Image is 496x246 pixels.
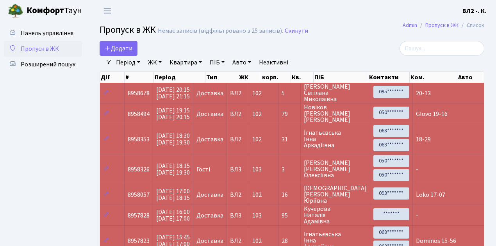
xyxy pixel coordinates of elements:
[282,90,297,96] span: 5
[416,89,431,98] span: 20-13
[416,110,448,118] span: Glovo 19-16
[230,136,246,143] span: ВЛ2
[304,130,367,148] span: Ігнатьєвська Інна Аркадіївна
[462,7,487,15] b: ВЛ2 -. К.
[98,4,117,17] button: Переключити навігацію
[282,136,297,143] span: 31
[368,72,410,83] th: Контакти
[205,72,239,83] th: Тип
[196,90,223,96] span: Доставка
[252,191,262,199] span: 102
[459,21,484,30] li: Список
[100,23,156,37] span: Пропуск в ЖК
[156,86,190,101] span: [DATE] 20:15 [DATE] 21:15
[457,72,484,83] th: Авто
[105,44,132,53] span: Додати
[291,72,314,83] th: Кв.
[128,110,150,118] span: 8958494
[282,192,297,198] span: 16
[304,104,367,123] span: Новіков [PERSON_NAME] [PERSON_NAME]
[416,191,445,199] span: Loko 17-07
[125,72,154,83] th: #
[230,238,246,244] span: ВЛ2
[100,41,137,56] a: Додати
[314,72,368,83] th: ПІБ
[128,191,150,199] span: 8958057
[4,57,82,72] a: Розширений пошук
[21,45,59,53] span: Пропуск в ЖК
[196,238,223,244] span: Доставка
[229,56,254,69] a: Авто
[282,238,297,244] span: 28
[156,208,190,223] span: [DATE] 16:00 [DATE] 17:00
[230,192,246,198] span: ВЛ2
[304,160,367,178] span: [PERSON_NAME] [PERSON_NAME] Олексіївна
[27,4,64,17] b: Комфорт
[282,212,297,219] span: 95
[128,165,150,174] span: 8958326
[304,84,367,102] span: [PERSON_NAME] Світлана Миколаївна
[156,162,190,177] span: [DATE] 18:15 [DATE] 19:30
[282,166,297,173] span: 3
[196,111,223,117] span: Доставка
[416,211,418,220] span: -
[128,89,150,98] span: 8958678
[416,165,418,174] span: -
[416,135,431,144] span: 18-29
[113,56,143,69] a: Період
[4,25,82,41] a: Панель управління
[252,237,262,245] span: 102
[230,212,246,219] span: ВЛ3
[252,135,262,144] span: 102
[256,56,291,69] a: Неактивні
[238,72,261,83] th: ЖК
[145,56,165,69] a: ЖК
[410,72,457,83] th: Ком.
[391,17,496,34] nav: breadcrumb
[196,136,223,143] span: Доставка
[27,4,82,18] span: Таун
[156,106,190,121] span: [DATE] 19:15 [DATE] 20:15
[425,21,459,29] a: Пропуск в ЖК
[196,166,210,173] span: Гості
[400,41,484,56] input: Пошук...
[462,6,487,16] a: ВЛ2 -. К.
[158,27,283,35] div: Немає записів (відфільтровано з 25 записів).
[156,187,190,202] span: [DATE] 17:00 [DATE] 18:15
[252,211,262,220] span: 103
[156,132,190,147] span: [DATE] 18:30 [DATE] 19:30
[8,3,23,19] img: logo.png
[21,60,75,69] span: Розширений пошук
[154,72,205,83] th: Період
[196,212,223,219] span: Доставка
[128,211,150,220] span: 8957828
[166,56,205,69] a: Квартира
[304,206,367,225] span: Кучерова Наталія Адамівна
[252,89,262,98] span: 102
[230,166,246,173] span: ВЛ3
[128,237,150,245] span: 8957823
[261,72,291,83] th: корп.
[21,29,73,37] span: Панель управління
[230,111,246,117] span: ВЛ2
[4,41,82,57] a: Пропуск в ЖК
[207,56,228,69] a: ПІБ
[282,111,297,117] span: 79
[304,185,367,204] span: [DEMOGRAPHIC_DATA] [PERSON_NAME] Юріївна
[252,165,262,174] span: 103
[403,21,417,29] a: Admin
[252,110,262,118] span: 102
[285,27,308,35] a: Скинути
[416,237,456,245] span: Dominos 15-56
[100,72,125,83] th: Дії
[230,90,246,96] span: ВЛ2
[196,192,223,198] span: Доставка
[128,135,150,144] span: 8958353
